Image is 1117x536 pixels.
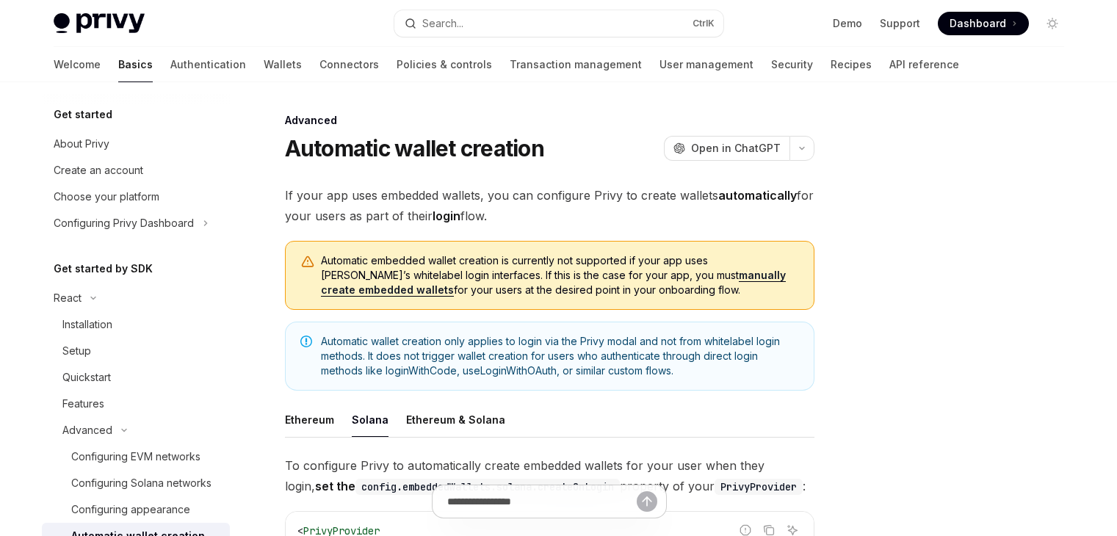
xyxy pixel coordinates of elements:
a: Installation [42,311,230,338]
a: Transaction management [510,47,642,82]
div: Create an account [54,162,143,179]
div: Advanced [62,421,112,439]
a: API reference [889,47,959,82]
button: Toggle Configuring Privy Dashboard section [42,210,230,236]
code: PrivyProvider [715,479,803,495]
div: About Privy [54,135,109,153]
a: Features [42,391,230,417]
button: Open search [394,10,723,37]
img: light logo [54,13,145,34]
div: Advanced [285,113,814,128]
h5: Get started by SDK [54,260,153,278]
span: Ctrl K [693,18,715,29]
a: Wallets [264,47,302,82]
a: Support [880,16,920,31]
div: Choose your platform [54,188,159,206]
span: To configure Privy to automatically create embedded wallets for your user when they login, proper... [285,455,814,496]
button: Toggle Advanced section [42,417,230,443]
h1: Automatic wallet creation [285,135,544,162]
a: Welcome [54,47,101,82]
span: Open in ChatGPT [691,141,781,156]
a: Configuring appearance [42,496,230,523]
div: Configuring Solana networks [71,474,212,492]
div: React [54,289,82,307]
div: Configuring EVM networks [71,448,200,466]
button: Toggle React section [42,285,230,311]
a: Create an account [42,157,230,184]
div: Configuring appearance [71,501,190,518]
a: Demo [833,16,862,31]
a: Connectors [319,47,379,82]
button: Toggle dark mode [1041,12,1064,35]
strong: set the [315,479,620,493]
div: Search... [422,15,463,32]
a: Security [771,47,813,82]
button: Open in ChatGPT [664,136,789,161]
a: Recipes [831,47,872,82]
div: Ethereum [285,402,334,437]
div: Ethereum & Solana [406,402,505,437]
a: Authentication [170,47,246,82]
input: Ask a question... [447,485,637,518]
svg: Note [300,336,312,347]
a: Configuring EVM networks [42,443,230,470]
div: Installation [62,316,112,333]
h5: Get started [54,106,112,123]
a: Setup [42,338,230,364]
a: Quickstart [42,364,230,391]
div: Features [62,395,104,413]
a: Dashboard [938,12,1029,35]
a: Policies & controls [397,47,492,82]
a: Configuring Solana networks [42,470,230,496]
a: Choose your platform [42,184,230,210]
div: Configuring Privy Dashboard [54,214,194,232]
a: User management [659,47,753,82]
div: Quickstart [62,369,111,386]
strong: login [433,209,460,223]
strong: automatically [718,188,797,203]
span: If your app uses embedded wallets, you can configure Privy to create wallets for your users as pa... [285,185,814,226]
button: Send message [637,491,657,512]
svg: Warning [300,255,315,269]
a: About Privy [42,131,230,157]
span: Automatic embedded wallet creation is currently not supported if your app uses [PERSON_NAME]’s wh... [321,253,799,297]
span: Dashboard [950,16,1006,31]
div: Setup [62,342,91,360]
code: config.embeddedWallets.solana.createOnLogin [355,479,620,495]
a: Basics [118,47,153,82]
span: Automatic wallet creation only applies to login via the Privy modal and not from whitelabel login... [321,334,799,378]
div: Solana [352,402,388,437]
